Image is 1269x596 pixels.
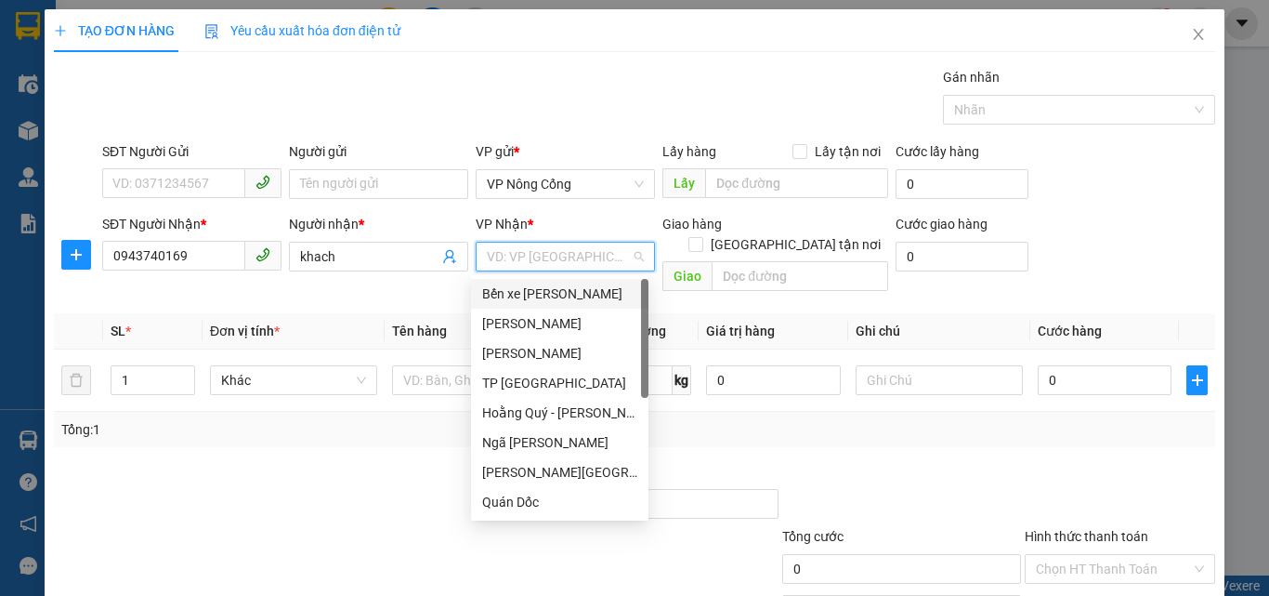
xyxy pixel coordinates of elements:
[255,175,270,190] span: phone
[476,217,528,232] span: VP Nhận
[476,141,655,162] div: VP gửi
[703,234,888,255] span: [GEOGRAPHIC_DATA] tận nơi
[1186,365,1208,395] button: plus
[392,365,559,395] input: VD: Bàn, Ghế
[662,261,712,291] span: Giao
[482,373,637,393] div: TP [GEOGRAPHIC_DATA]
[61,365,91,395] button: delete
[487,170,644,198] span: VP Nông Cống
[896,169,1028,199] input: Cước lấy hàng
[65,79,125,99] span: SĐT XE
[482,432,637,453] div: Ngã [PERSON_NAME]
[255,247,270,262] span: phone
[204,24,219,39] img: icon
[896,242,1028,272] input: Cước giao hàng
[289,141,468,162] div: Người gửi
[943,70,1000,85] label: Gán nhãn
[662,217,722,232] span: Giao hàng
[471,487,648,517] div: Quán Dốc
[706,324,775,338] span: Giá trị hàng
[204,23,400,38] span: Yêu cầu xuất hóa đơn điện tử
[62,247,90,262] span: plus
[471,398,648,428] div: Hoằng Quý - Hoằng Quỳ
[848,313,1030,350] th: Ghi chú
[1025,529,1148,544] label: Hình thức thanh toán
[9,54,37,119] img: logo
[1172,9,1224,61] button: Close
[39,15,156,75] strong: CHUYỂN PHÁT NHANH ĐÔNG LÝ
[102,214,281,234] div: SĐT Người Nhận
[102,141,281,162] div: SĐT Người Gửi
[442,249,457,264] span: user-add
[482,343,637,364] div: [PERSON_NAME]
[896,144,979,159] label: Cước lấy hàng
[54,23,175,38] span: TẠO ĐƠN HÀNG
[482,462,637,483] div: [PERSON_NAME][GEOGRAPHIC_DATA]
[1038,324,1102,338] span: Cước hàng
[1191,27,1206,42] span: close
[61,240,91,270] button: plus
[158,75,269,95] span: NC1410250107
[471,457,648,487] div: Ga Nghĩa Trang
[482,284,637,304] div: Bến xe [PERSON_NAME]
[673,365,691,395] span: kg
[471,338,648,368] div: Hoàng Sơn
[712,261,888,291] input: Dọc đường
[471,279,648,309] div: Bến xe Gia Lâm
[111,324,125,338] span: SL
[705,168,888,198] input: Dọc đường
[54,24,67,37] span: plus
[471,368,648,398] div: TP Thanh Hóa
[706,365,840,395] input: 0
[46,102,148,142] strong: PHIẾU BIÊN NHẬN
[662,144,716,159] span: Lấy hàng
[782,529,844,544] span: Tổng cước
[662,168,705,198] span: Lấy
[807,141,888,162] span: Lấy tận nơi
[1187,373,1207,388] span: plus
[856,365,1023,395] input: Ghi Chú
[210,324,280,338] span: Đơn vị tính
[61,419,491,440] div: Tổng: 1
[471,428,648,457] div: Ngã Tư Hoàng Minh
[289,214,468,234] div: Người nhận
[392,324,447,338] span: Tên hàng
[482,492,637,512] div: Quán Dốc
[221,366,366,394] span: Khác
[482,403,637,423] div: Hoằng Quý - [PERSON_NAME]
[482,313,637,334] div: [PERSON_NAME]
[896,217,988,232] label: Cước giao hàng
[471,309,648,338] div: Mỹ Đình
